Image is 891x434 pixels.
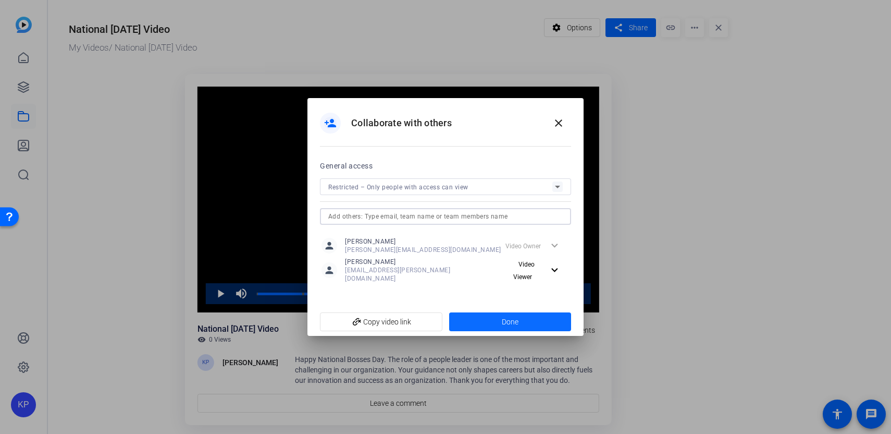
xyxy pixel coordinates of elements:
mat-icon: add_link [348,314,366,331]
input: Add others: Type email, team name or team members name [328,210,563,223]
mat-icon: expand_more [548,264,561,277]
mat-icon: person_add [324,117,337,129]
button: Video Viewer [501,261,570,280]
button: Done [449,312,572,331]
span: Video Viewer [513,261,535,281]
span: Done [502,317,518,328]
span: [EMAIL_ADDRESS][PERSON_NAME][DOMAIN_NAME] [345,266,501,283]
span: Copy video link [328,312,434,332]
h1: Collaborate with others [351,117,452,129]
h2: General access [320,160,373,172]
span: [PERSON_NAME][EMAIL_ADDRESS][DOMAIN_NAME] [345,246,501,254]
mat-icon: person [321,262,337,278]
button: Copy video link [320,312,442,331]
span: Restricted – Only people with access can view [328,184,468,191]
span: [PERSON_NAME] [345,258,501,266]
span: [PERSON_NAME] [345,237,501,246]
mat-icon: close [552,117,565,129]
mat-icon: person [321,238,337,254]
